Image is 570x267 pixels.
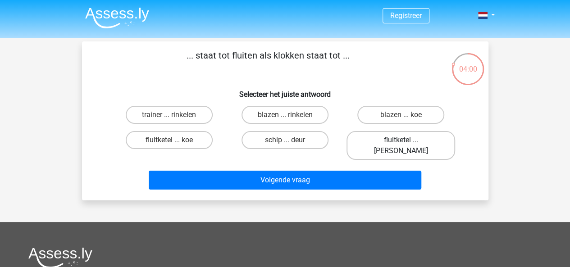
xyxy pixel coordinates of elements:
button: Volgende vraag [149,171,421,190]
label: fluitketel ... koe [126,131,213,149]
div: 04:00 [451,52,485,75]
label: schip ... deur [242,131,328,149]
label: trainer ... rinkelen [126,106,213,124]
img: Assessly [85,7,149,28]
h6: Selecteer het juiste antwoord [96,83,474,99]
label: blazen ... rinkelen [242,106,328,124]
label: fluitketel ... [PERSON_NAME] [347,131,455,160]
a: Registreer [390,11,422,20]
label: blazen ... koe [357,106,444,124]
p: ... staat tot fluiten als klokken staat tot ... [96,49,440,76]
